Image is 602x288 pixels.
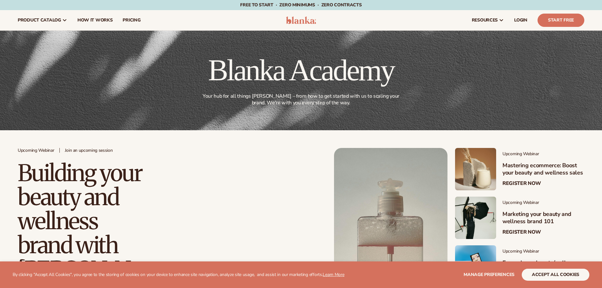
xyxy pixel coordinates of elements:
span: Join an upcoming session [65,148,113,153]
span: pricing [123,18,140,23]
a: product catalog [13,10,72,30]
a: Start Free [538,14,584,27]
span: Upcoming Webinar [502,200,584,205]
span: Upcoming Webinar [502,249,584,254]
button: Manage preferences [464,269,514,281]
span: LOGIN [514,18,527,23]
img: logo [286,16,316,24]
span: Free to start · ZERO minimums · ZERO contracts [240,2,362,8]
h3: Mastering ecommerce: Boost your beauty and wellness sales [502,162,584,177]
span: product catalog [18,18,61,23]
p: Your hub for all things [PERSON_NAME] – from how to get started with us to scaling your brand. We... [200,93,402,106]
h3: Expand your beauty/wellness business [502,259,584,274]
a: Register Now [502,229,541,235]
a: Learn More [323,272,344,278]
p: By clicking "Accept All Cookies", you agree to the storing of cookies on your device to enhance s... [13,272,344,278]
a: How It Works [72,10,118,30]
span: resources [472,18,498,23]
a: pricing [118,10,145,30]
span: Upcoming Webinar [502,151,584,157]
span: How It Works [77,18,113,23]
button: accept all cookies [522,269,589,281]
a: resources [467,10,509,30]
span: Upcoming Webinar [18,148,54,153]
a: Register Now [502,181,541,187]
a: LOGIN [509,10,532,30]
h3: Marketing your beauty and wellness brand 101 [502,211,584,225]
h1: Blanka Academy [199,55,403,85]
span: Manage preferences [464,272,514,278]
